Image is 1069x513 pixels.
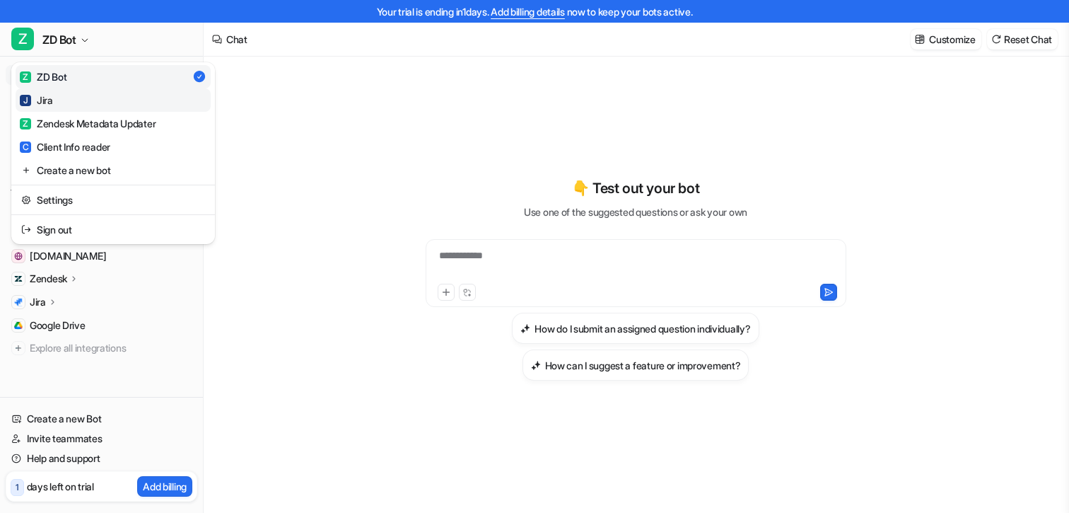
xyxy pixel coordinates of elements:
[16,218,211,241] a: Sign out
[20,142,31,153] span: C
[20,69,66,84] div: ZD Bot
[11,28,34,50] span: Z
[20,71,31,83] span: Z
[42,30,76,50] span: ZD Bot
[21,192,31,207] img: reset
[16,188,211,212] a: Settings
[16,158,211,182] a: Create a new bot
[20,93,53,108] div: Jira
[20,139,110,154] div: Client Info reader
[20,118,31,129] span: Z
[20,116,156,131] div: Zendesk Metadata Updater
[21,222,31,237] img: reset
[21,163,31,178] img: reset
[20,95,31,106] span: J
[11,62,215,244] div: ZZD Bot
